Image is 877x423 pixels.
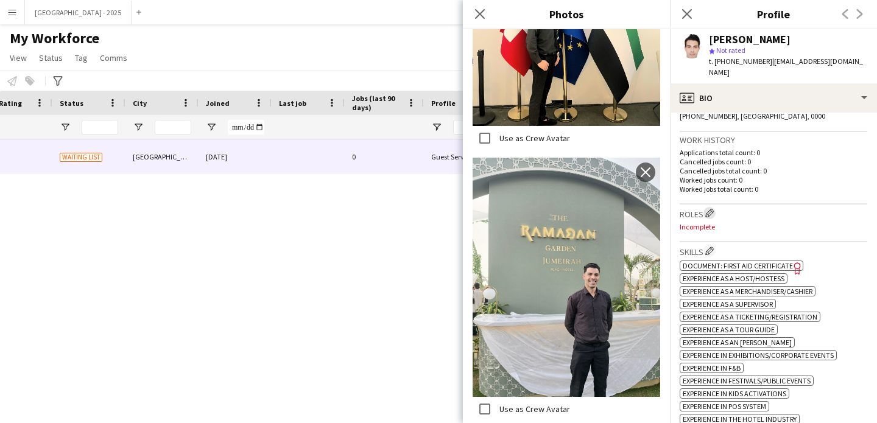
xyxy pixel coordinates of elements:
img: Crew photo 1030920 [473,158,660,397]
h3: Photos [463,6,670,22]
span: Experience as a Merchandiser/Cashier [683,287,812,296]
span: Status [60,99,83,108]
span: Last job [279,99,306,108]
input: City Filter Input [155,120,191,135]
span: Comms [100,52,127,63]
a: Status [34,50,68,66]
label: Use as Crew Avatar [497,132,570,143]
div: 0 [345,140,424,173]
button: Open Filter Menu [206,122,217,133]
span: Profile [431,99,456,108]
input: Profile Filter Input [453,120,495,135]
div: Guest Services Team [424,140,502,173]
span: Experience in Kids Activations [683,389,786,398]
span: Tag [75,52,88,63]
div: [GEOGRAPHIC_DATA] [125,140,199,173]
span: Experience in F&B [683,363,741,372]
span: [GEOGRAPHIC_DATA] - [GEOGRAPHIC_DATA], Mobile (2) [PHONE_NUMBER], [GEOGRAPHIC_DATA], 0000 [680,100,851,121]
a: Tag [70,50,93,66]
button: Open Filter Menu [431,122,442,133]
p: Cancelled jobs total count: 0 [680,166,867,175]
button: Open Filter Menu [133,122,144,133]
span: Experience as a Tour Guide [683,325,775,334]
span: Jobs (last 90 days) [352,94,402,112]
input: Joined Filter Input [228,120,264,135]
span: Experience as a Supervisor [683,299,773,309]
h3: Skills [680,245,867,257]
span: Joined [206,99,230,108]
button: [GEOGRAPHIC_DATA] - 2025 [25,1,132,24]
p: Incomplete [680,222,867,231]
label: Use as Crew Avatar [497,404,570,414]
span: My Workforce [10,29,99,47]
span: Document: First Aid Certificate [683,261,793,270]
span: t. [PHONE_NUMBER] [709,57,772,66]
span: Experience in POS System [683,402,766,411]
input: Status Filter Input [82,120,118,135]
span: Not rated [716,46,745,55]
p: Worked jobs count: 0 [680,175,867,184]
div: Bio [670,83,877,113]
span: Experience in Exhibitions/Corporate Events [683,351,834,360]
span: Waiting list [60,153,102,162]
span: Experience as an [PERSON_NAME] [683,338,792,347]
p: Applications total count: 0 [680,148,867,157]
button: Open Filter Menu [60,122,71,133]
a: Comms [95,50,132,66]
span: City [133,99,147,108]
span: View [10,52,27,63]
h3: Work history [680,135,867,145]
div: [DATE] [199,140,272,173]
span: | [EMAIL_ADDRESS][DOMAIN_NAME] [709,57,863,77]
div: [PERSON_NAME] [709,34,791,45]
p: Cancelled jobs count: 0 [680,157,867,166]
span: Experience as a Host/Hostess [683,274,784,283]
a: View [5,50,32,66]
h3: Profile [670,6,877,22]
app-action-btn: Advanced filters [51,74,65,88]
h3: Roles [680,207,867,220]
span: Experience in Festivals/Public Events [683,376,811,385]
span: Experience as a Ticketing/Registration [683,312,817,321]
p: Worked jobs total count: 0 [680,184,867,194]
span: Status [39,52,63,63]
